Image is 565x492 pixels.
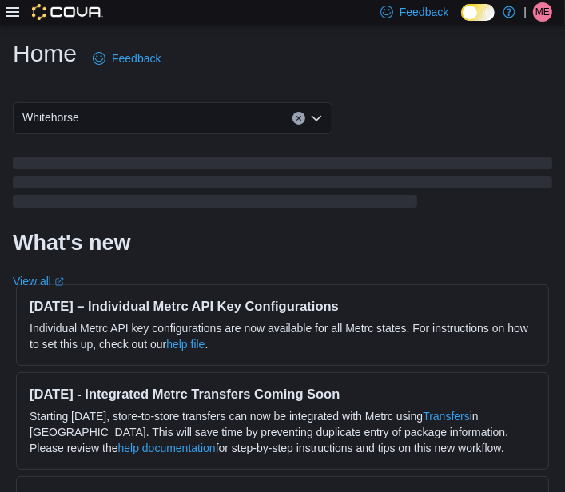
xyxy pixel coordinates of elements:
[86,42,167,74] a: Feedback
[292,112,305,125] button: Clear input
[461,21,462,22] span: Dark Mode
[30,298,535,314] h3: [DATE] – Individual Metrc API Key Configurations
[533,2,552,22] div: Micheal Egay
[54,277,64,287] svg: External link
[523,2,527,22] p: |
[13,160,552,211] span: Loading
[400,4,448,20] span: Feedback
[166,338,205,351] a: help file
[30,320,535,352] p: Individual Metrc API key configurations are now available for all Metrc states. For instructions ...
[461,4,495,21] input: Dark Mode
[310,112,323,125] button: Open list of options
[22,108,79,127] span: Whitehorse
[32,4,103,20] img: Cova
[13,38,77,69] h1: Home
[30,408,535,456] p: Starting [DATE], store-to-store transfers can now be integrated with Metrc using in [GEOGRAPHIC_D...
[112,50,161,66] span: Feedback
[118,442,216,454] a: help documentation
[535,2,550,22] span: ME
[13,230,130,256] h2: What's new
[30,386,535,402] h3: [DATE] - Integrated Metrc Transfers Coming Soon
[423,410,470,423] a: Transfers
[13,275,64,288] a: View allExternal link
